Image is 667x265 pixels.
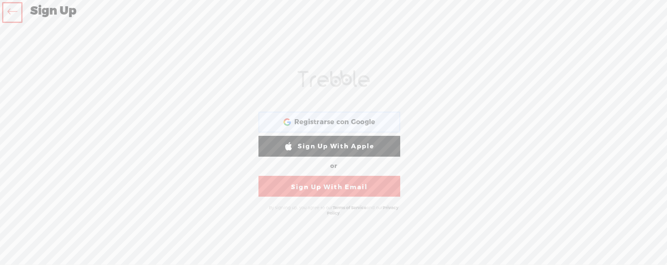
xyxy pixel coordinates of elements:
[261,201,406,220] div: By signing up, you agree to our and our .
[294,118,376,127] span: Registrarse con Google
[327,205,399,216] a: Privacy Policy
[254,160,413,173] div: or
[333,205,366,210] a: Terms of Service
[258,136,400,157] a: Sign Up With Apple
[258,112,400,132] div: Registrarse con Google
[258,176,400,197] a: Sign Up With Email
